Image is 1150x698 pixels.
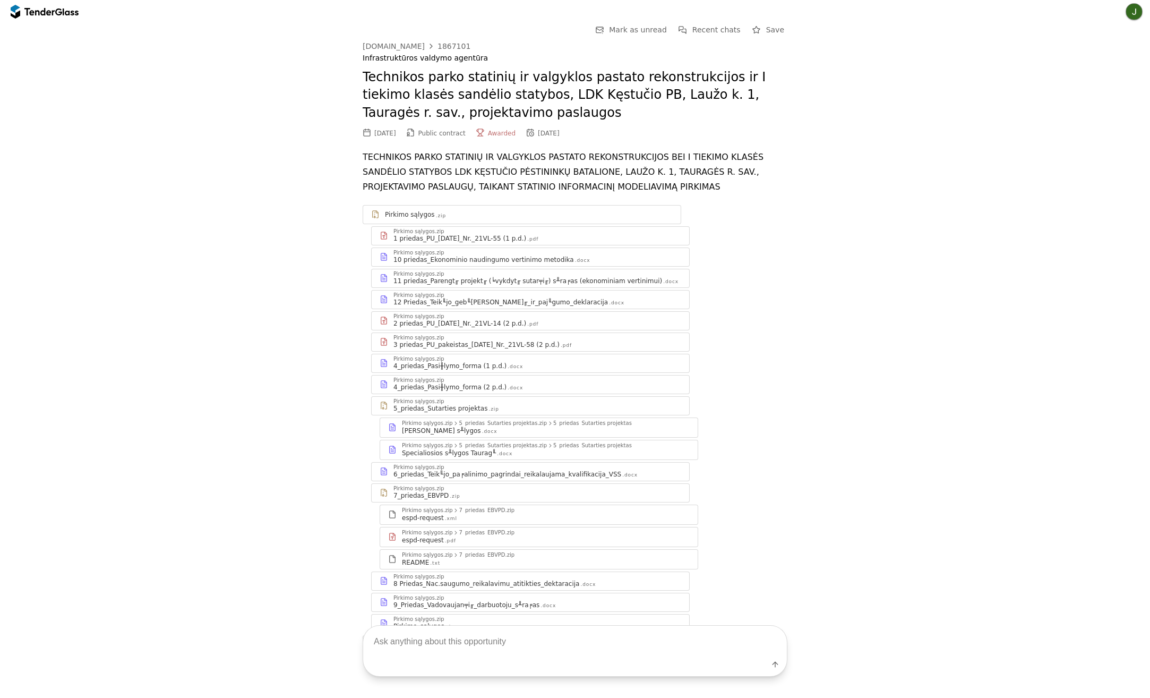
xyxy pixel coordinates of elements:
span: Save [766,25,784,34]
div: Pirkimo sąlygos.zip [393,378,444,383]
div: .docx [609,300,624,307]
div: .docx [580,581,596,588]
div: Pirkimo sąlygos.zip [393,250,444,256]
a: Pirkimo sąlygos.zip4_priedas_Pasi╫lymo_forma (1 p.d.).docx [371,354,690,373]
div: .pdf [527,321,538,328]
div: Pirkimo sąlygos.zip [393,574,444,580]
div: Pirkimo sąlygos.zip [402,443,453,448]
a: Pirkimo sąlygos.zip1 priedas_PU_[DATE]_Nr._21VL-55 (1 p.d.).pdf [371,226,690,245]
a: Pirkimo sąlygos.zip7_priedas_EBVPD.zipespd-request.xml [380,505,698,525]
div: Pirkimo sąlygos.zip [393,271,444,277]
div: espd-request [402,536,444,544]
div: 9_Priedas_Vadovaujan╤i╓_darbuotoju_s╨ra╒as [393,601,539,609]
div: Pirkimo sąlygos.zip [402,530,453,535]
div: .docx [622,472,638,479]
button: Save [749,23,787,37]
span: Mark as unread [609,25,667,34]
div: .xml [445,515,457,522]
a: Pirkimo sąlygos.zip7_priedas_EBVPD.zipespd-request.pdf [380,527,698,547]
div: Pirkimo sąlygos.zip [393,229,444,234]
div: .docx [508,363,523,370]
p: TECHNIKOS PARKO STATINIŲ IR VALGYKLOS PASTATO REKONSTRUKCIJOS BEI I TIEKIMO KLASĖS SANDĖLIO STATY... [363,150,787,194]
a: Pirkimo sąlygos.zip [363,205,681,224]
span: Recent chats [692,25,741,34]
div: [PERSON_NAME] s╨lygos [402,427,481,435]
div: 4_priedas_Pasi╫lymo_forma (2 p.d.) [393,383,507,391]
div: 12 Priedas_Teik╙jo_geb╙[PERSON_NAME]╓_ir_paj╙gumo_deklaracija [393,298,608,307]
div: 5_priedas_Sutarties projektas [553,443,632,448]
div: Pirkimo sąlygos.zip [393,595,444,601]
div: .docx [497,450,512,457]
span: Awarded [488,130,516,137]
div: 2 priedas_PU_[DATE]_Nr._21VL-14 (2 p.d.) [393,319,526,328]
button: Recent chats [675,23,744,37]
a: Pirkimo sąlygos.zip8 Priedas_Nac.saugumo_reikalavimu_atitikties_dektaracija.docx [371,572,690,591]
div: Pirkimo sąlygos.zip [402,508,453,513]
div: Pirkimo sąlygos.zip [402,421,453,426]
div: .txt [430,560,440,567]
div: [DATE] [538,130,560,137]
div: Pirkimo sąlygos.zip [393,293,444,298]
a: Pirkimo sąlygos.zip6_priedas_Teik╙jo_pa╒alinimo_pagrindai_reikalaujama_kvalifikacija_VSS.docx [371,462,690,481]
div: Specialiosios s╨lygos Taurag╙ [402,449,496,457]
div: .pdf [561,342,572,349]
a: Pirkimo sąlygos.zip12 Priedas_Teik╙jo_geb╙[PERSON_NAME]╓_ir_paj╙gumo_deklaracija.docx [371,290,690,309]
div: .docx [575,257,590,264]
div: 4_priedas_Pasi╫lymo_forma (1 p.d.) [393,362,507,370]
div: 8 Priedas_Nac.saugumo_reikalavimu_atitikties_dektaracija [393,580,579,588]
div: 5_priedas_Sutarties projektas.zip [459,421,547,426]
a: Pirkimo sąlygos.zip5_priedas_Sutarties projektas.zip [371,396,690,415]
div: .docx [663,278,679,285]
a: [DOMAIN_NAME]1867101 [363,42,470,50]
div: 11 priedas_Parengt╓ projekt╓ (╘vykdyt╓ sutar╤i╓) s╨ra╒as (ekonominiam vertinimui) [393,277,662,285]
div: Pirkimo sąlygos.zip [393,486,444,491]
a: Pirkimo sąlygos.zip11 priedas_Parengt╓ projekt╓ (╘vykdyt╓ sutar╤i╓) s╨ra╒as (ekonominiam vertinim... [371,269,690,288]
div: Pirkimo sąlygos [385,210,435,219]
div: 6_priedas_Teik╙jo_pa╒alinimo_pagrindai_reikalaujama_kvalifikacija_VSS [393,470,621,479]
div: 5_priedas_Sutarties projektas [553,421,632,426]
div: Pirkimo sąlygos.zip [393,356,444,362]
div: .zip [450,493,460,500]
div: 7_priedas_EBVPD.zip [459,508,514,513]
span: Public contract [418,130,466,137]
div: 5_priedas_Sutarties projektas [393,404,487,413]
div: README [402,558,429,567]
div: .docx [540,602,556,609]
div: 3 priedas_PU_pakeistas_[DATE]_Nr._21VL-58 (2 p.d.) [393,341,560,349]
div: .pdf [445,538,456,544]
h2: Technikos parko statinių ir valgyklos pastato rekonstrukcijos ir I tiekimo klasės sandėlio statyb... [363,69,787,122]
a: Pirkimo sąlygos.zip5_priedas_Sutarties projektas.zip5_priedas_Sutarties projektas[PERSON_NAME] s╨... [380,418,698,438]
a: Pirkimo sąlygos.zip10 priedas_Ekonominio naudingumo vertinimo metodika.docx [371,248,690,267]
div: Pirkimo sąlygos.zip [402,552,453,558]
div: Pirkimo sąlygos.zip [393,314,444,319]
div: 1867101 [437,42,470,50]
a: Pirkimo sąlygos.zip7_priedas_EBVPD.zipREADME.txt [380,549,698,569]
div: [DATE] [374,130,396,137]
div: .zip [488,406,499,413]
div: 10 priedas_Ekonominio naudingumo vertinimo metodika [393,256,574,264]
div: 1 priedas_PU_[DATE]_Nr._21VL-55 (1 p.d.) [393,234,526,243]
div: .docx [508,385,523,391]
div: [DOMAIN_NAME] [363,42,425,50]
a: Pirkimo sąlygos.zip7_priedas_EBVPD.zip [371,483,690,503]
div: 7_priedas_EBVPD.zip [459,530,514,535]
div: 5_priedas_Sutarties projektas.zip [459,443,547,448]
a: Pirkimo sąlygos.zip2 priedas_PU_[DATE]_Nr._21VL-14 (2 p.d.).pdf [371,311,690,330]
a: Pirkimo sąlygos.zip4_priedas_Pasi╫lymo_forma (2 p.d.).docx [371,375,690,394]
a: Pirkimo sąlygos.zip9_Priedas_Vadovaujan╤i╓_darbuotoju_s╨ra╒as.docx [371,593,690,612]
button: Mark as unread [592,23,670,37]
div: .pdf [527,236,538,243]
div: espd-request [402,514,444,522]
div: Infrastruktūros valdymo agentūra [363,54,787,63]
div: .docx [482,428,497,435]
a: Pirkimo sąlygos.zip5_priedas_Sutarties projektas.zip5_priedas_Sutarties projektasSpecialiosios s╨... [380,440,698,460]
div: .zip [436,212,446,219]
div: Pirkimo sąlygos.zip [393,335,444,341]
div: 7_priedas_EBVPD [393,491,449,500]
a: Pirkimo sąlygos.zip3 priedas_PU_pakeistas_[DATE]_Nr._21VL-58 (2 p.d.).pdf [371,333,690,352]
div: Pirkimo sąlygos.zip [393,399,444,404]
div: 7_priedas_EBVPD.zip [459,552,514,558]
div: Pirkimo sąlygos.zip [393,465,444,470]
